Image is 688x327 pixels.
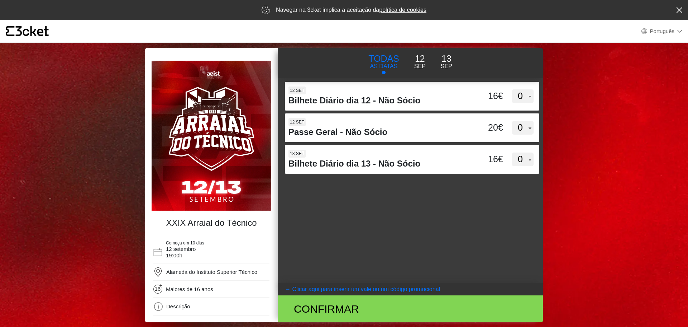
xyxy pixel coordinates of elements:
[155,286,163,294] span: 16
[512,121,534,135] select: 12 set Passe Geral - Não Sócio 20€
[292,286,440,292] coupontext: Clicar aqui para inserir um vale ou um código promocional
[288,118,306,126] span: 12 set
[512,153,534,166] select: 13 set Bilhete Diário dia 13 - Não Sócio 16€
[166,269,257,275] span: Alameda do Instituto Superior Técnico
[361,52,407,75] button: TODAS AS DATAS
[288,95,469,106] h4: Bilhete Diário dia 12 - Não Sócio
[155,218,268,228] h4: XXIX Arraial do Técnico
[407,52,433,71] button: 12 Sep
[276,6,426,14] p: Navegar na 3cket implica a aceitação da
[278,283,543,295] button: → Clicar aqui para inserir um vale ou um código promocional
[441,62,452,71] p: Sep
[379,7,426,13] a: política de cookies
[285,285,291,294] arrow: →
[368,62,399,71] p: AS DATAS
[433,52,460,71] button: 13 Sep
[288,127,469,137] h4: Passe Geral - Não Sócio
[469,89,505,103] div: 16€
[288,159,469,169] h4: Bilhete Diário dia 13 - Não Sócio
[278,295,543,322] button: Confirmar
[441,52,452,66] p: 13
[512,89,534,103] select: 12 set Bilhete Diário dia 12 - Não Sócio 16€
[469,121,505,135] div: 20€
[368,52,399,66] p: TODAS
[469,153,505,166] div: 16€
[414,52,426,66] p: 12
[288,301,451,317] div: Confirmar
[6,26,14,36] g: {' '}
[414,62,426,71] p: Sep
[166,286,213,293] span: Maiores de 16 anos
[166,303,190,309] span: Descrição
[288,87,306,94] span: 12 set
[166,240,204,246] span: Começa em 10 dias
[159,284,163,287] span: +
[166,246,196,258] span: 12 setembro 19:00h
[152,61,271,211] img: e49d6b16d0b2489fbe161f82f243c176.webp
[288,150,306,158] span: 13 set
